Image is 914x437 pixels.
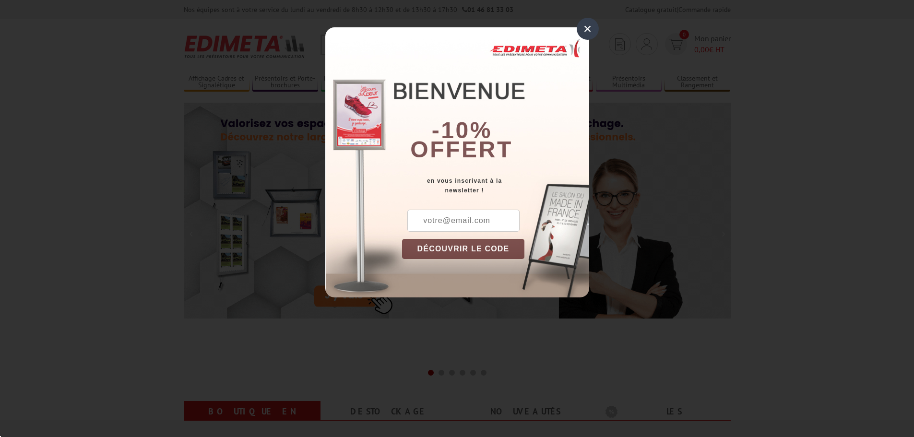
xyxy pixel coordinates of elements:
[432,118,492,143] b: -10%
[402,239,525,259] button: DÉCOUVRIR LE CODE
[410,137,513,162] font: offert
[407,210,520,232] input: votre@email.com
[402,176,589,195] div: en vous inscrivant à la newsletter !
[577,18,599,40] div: ×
